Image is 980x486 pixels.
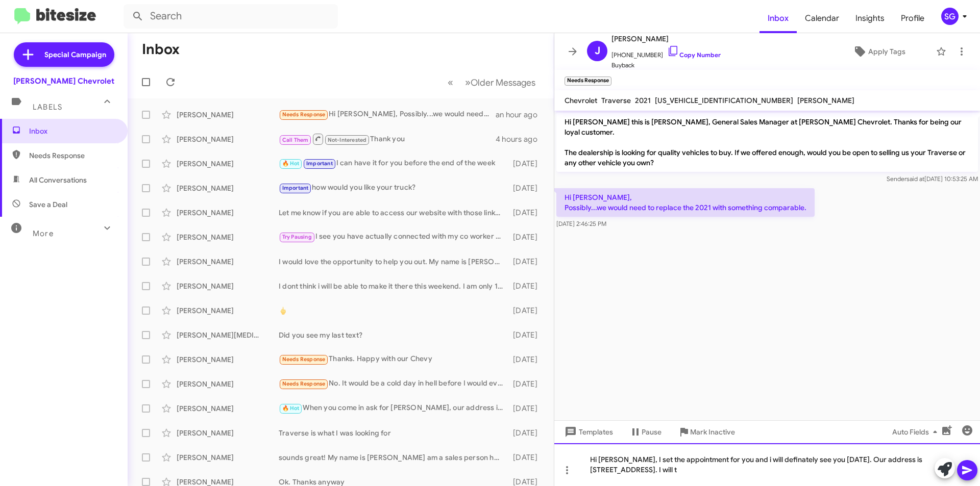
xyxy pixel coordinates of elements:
[667,51,721,59] a: Copy Number
[282,111,326,118] span: Needs Response
[508,403,546,414] div: [DATE]
[282,380,326,387] span: Needs Response
[14,42,114,67] a: Special Campaign
[508,183,546,193] div: [DATE]
[554,443,980,486] div: Hi [PERSON_NAME], I set the appointment for you and i will definately see you [DATE]. Our address...
[465,76,471,89] span: »
[279,257,508,267] div: I would love the opportunity to help you out. My name is [PERSON_NAME] am part of the sales team ...
[177,403,279,414] div: [PERSON_NAME]
[29,199,67,210] span: Save a Deal
[177,330,279,340] div: [PERSON_NAME][MEDICAL_DATA]
[759,4,797,33] a: Inbox
[177,159,279,169] div: [PERSON_NAME]
[282,405,300,412] span: 🔥 Hot
[893,4,933,33] a: Profile
[177,354,279,365] div: [PERSON_NAME]
[611,45,721,60] span: [PHONE_NUMBER]
[496,110,546,120] div: an hour ago
[442,72,459,93] button: Previous
[442,72,542,93] nav: Page navigation example
[279,281,508,291] div: I dont think i will be able to make it there this weekend. I am only 1 year into my lease so I ma...
[177,305,279,316] div: [PERSON_NAME]
[142,41,180,58] h1: Inbox
[892,423,941,441] span: Auto Fields
[670,423,743,441] button: Mark Inactive
[282,160,300,167] span: 🔥 Hot
[177,232,279,242] div: [PERSON_NAME]
[642,423,661,441] span: Pause
[508,354,546,365] div: [DATE]
[328,137,367,143] span: Not-Interested
[508,208,546,218] div: [DATE]
[690,423,735,441] span: Mark Inactive
[565,76,611,86] small: Needs Response
[29,175,87,185] span: All Conversations
[508,257,546,267] div: [DATE]
[655,96,793,105] span: [US_VEHICLE_IDENTIFICATION_NUMBER]
[556,220,606,227] span: [DATE] 2:46:25 PM
[508,428,546,438] div: [DATE]
[933,8,969,25] button: SG
[601,96,631,105] span: Traverse
[906,175,924,183] span: said at
[177,281,279,291] div: [PERSON_NAME]
[562,423,613,441] span: Templates
[177,134,279,144] div: [PERSON_NAME]
[508,305,546,316] div: [DATE]
[279,330,508,340] div: Did you see my last text?
[611,60,721,70] span: Buyback
[33,103,62,112] span: Labels
[279,428,508,438] div: Traverse is what I was looking for
[611,33,721,45] span: [PERSON_NAME]
[496,134,546,144] div: 4 hours ago
[279,378,508,390] div: No. It would be a cold day in hell before I would ever do business with you guys again
[508,452,546,463] div: [DATE]
[565,96,597,105] span: Chevrolet
[279,231,508,243] div: I see you have actually connected with my co worker [PERSON_NAME], She will be able to help you o...
[279,158,508,169] div: I can have it for you before the end of the week
[279,133,496,145] div: Thank you
[887,175,978,183] span: Sender [DATE] 10:53:25 AM
[595,43,600,59] span: J
[556,113,978,172] p: Hi [PERSON_NAME] this is [PERSON_NAME], General Sales Manager at [PERSON_NAME] Chevrolet. Thanks ...
[508,159,546,169] div: [DATE]
[177,379,279,389] div: [PERSON_NAME]
[282,356,326,363] span: Needs Response
[282,137,309,143] span: Call Them
[847,4,893,33] span: Insights
[448,76,453,89] span: «
[621,423,670,441] button: Pause
[508,330,546,340] div: [DATE]
[33,229,54,238] span: More
[177,452,279,463] div: [PERSON_NAME]
[279,182,508,194] div: how would you like your truck?
[459,72,542,93] button: Next
[177,110,279,120] div: [PERSON_NAME]
[279,353,508,365] div: Thanks. Happy with our Chevy
[508,281,546,291] div: [DATE]
[826,42,931,61] button: Apply Tags
[635,96,651,105] span: 2021
[797,4,847,33] span: Calendar
[177,428,279,438] div: [PERSON_NAME]
[177,208,279,218] div: [PERSON_NAME]
[279,452,508,463] div: sounds great! My name is [PERSON_NAME] am a sales person here at the dealership. My phone number ...
[279,109,496,120] div: Hi [PERSON_NAME], Possibly...we would need to replace the 2021 with something comparable.
[508,379,546,389] div: [DATE]
[279,208,508,218] div: Let me know if you are able to access our website with those links, I may have to text them off m...
[279,305,508,316] div: 🖕
[177,183,279,193] div: [PERSON_NAME]
[13,76,114,86] div: [PERSON_NAME] Chevrolet
[124,4,338,29] input: Search
[941,8,959,25] div: SG
[306,160,333,167] span: Important
[44,49,106,60] span: Special Campaign
[884,423,949,441] button: Auto Fields
[868,42,905,61] span: Apply Tags
[29,150,116,161] span: Needs Response
[508,232,546,242] div: [DATE]
[177,257,279,267] div: [PERSON_NAME]
[282,185,309,191] span: Important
